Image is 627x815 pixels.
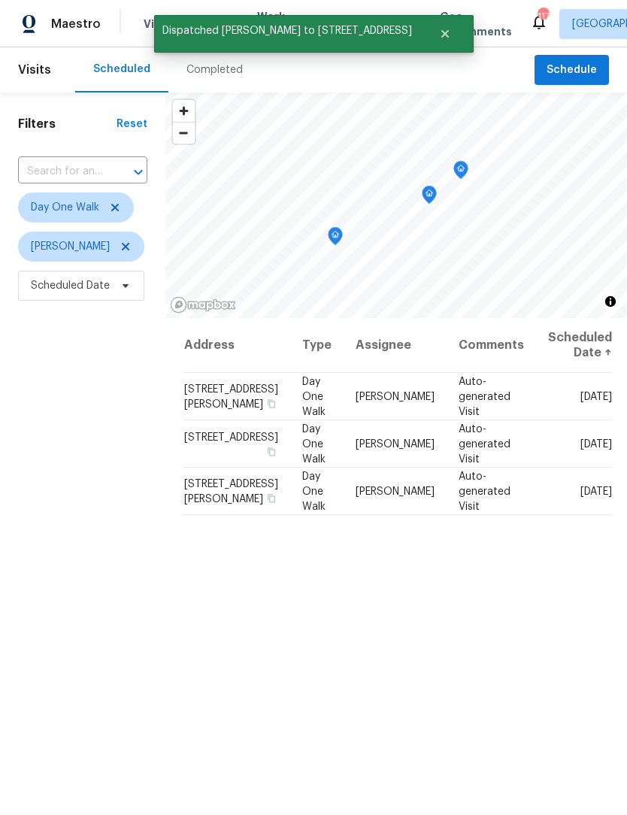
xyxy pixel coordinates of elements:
[154,15,420,47] span: Dispatched [PERSON_NAME] to [STREET_ADDRESS]
[538,9,548,24] div: 117
[420,19,470,49] button: Close
[31,200,99,215] span: Day One Walk
[447,318,536,373] th: Comments
[51,17,101,32] span: Maestro
[580,438,612,449] span: [DATE]
[536,318,613,373] th: Scheduled Date ↑
[18,53,51,86] span: Visits
[31,239,110,254] span: [PERSON_NAME]
[184,478,278,504] span: [STREET_ADDRESS][PERSON_NAME]
[170,296,236,314] a: Mapbox homepage
[422,186,437,209] div: Map marker
[18,160,105,183] input: Search for an address...
[580,486,612,496] span: [DATE]
[328,227,343,250] div: Map marker
[144,17,174,32] span: Visits
[173,122,195,144] button: Zoom out
[580,391,612,401] span: [DATE]
[356,438,435,449] span: [PERSON_NAME]
[547,61,597,80] span: Schedule
[93,62,150,77] div: Scheduled
[459,471,510,511] span: Auto-generated Visit
[459,376,510,417] span: Auto-generated Visit
[128,162,149,183] button: Open
[535,55,609,86] button: Schedule
[257,9,295,39] span: Work Orders
[356,486,435,496] span: [PERSON_NAME]
[31,278,110,293] span: Scheduled Date
[601,292,619,311] button: Toggle attribution
[186,62,243,77] div: Completed
[173,100,195,122] button: Zoom in
[184,432,278,442] span: [STREET_ADDRESS]
[183,318,290,373] th: Address
[18,117,117,132] h1: Filters
[173,123,195,144] span: Zoom out
[184,383,278,409] span: [STREET_ADDRESS][PERSON_NAME]
[606,293,615,310] span: Toggle attribution
[440,9,512,39] span: Geo Assignments
[356,391,435,401] span: [PERSON_NAME]
[453,161,468,184] div: Map marker
[117,117,147,132] div: Reset
[459,423,510,464] span: Auto-generated Visit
